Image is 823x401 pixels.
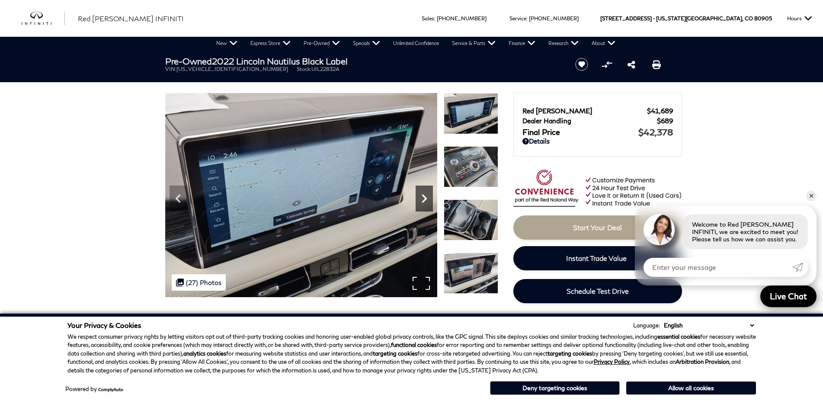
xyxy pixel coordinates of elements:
[529,15,579,22] a: [PHONE_NUMBER]
[437,15,487,22] a: [PHONE_NUMBER]
[566,254,627,262] span: Instant Trade Value
[416,186,433,212] div: Next
[760,286,817,307] a: Live Chat
[522,127,638,137] span: Final Price
[172,274,226,291] div: (27) Photos
[594,358,630,365] a: Privacy Policy
[644,258,792,277] input: Enter your message
[183,350,226,357] strong: analytics cookies
[165,93,437,297] img: Used 2022 Burgundy Velvet Metallic Tinted Clearcoat Lincoln Black Label image 16
[683,214,808,249] div: Welcome to Red [PERSON_NAME] INFINITI, we are excited to meet you! Please tell us how we can assi...
[572,58,591,71] button: Save vehicle
[522,107,673,115] a: Red [PERSON_NAME] $41,689
[210,37,622,50] nav: Main Navigation
[165,66,176,72] span: VIN:
[391,341,437,348] strong: functional cookies
[573,223,622,231] span: Start Your Deal
[676,358,729,365] strong: Arbitration Provision
[513,246,680,270] a: Instant Trade Value
[657,117,673,125] span: $689
[387,37,445,50] a: Unlimited Confidence
[626,382,756,395] button: Allow all cookies
[22,12,65,26] img: INFINITI
[98,387,123,392] a: ComplyAuto
[585,37,622,50] a: About
[657,333,700,340] strong: essential cookies
[373,350,417,357] strong: targeting cookies
[444,253,498,294] img: Used 2022 Burgundy Velvet Metallic Tinted Clearcoat Lincoln Black Label image 19
[165,56,561,66] h1: 2022 Lincoln Nautilus Black Label
[78,13,184,24] a: Red [PERSON_NAME] INFINITI
[170,186,187,212] div: Previous
[444,146,498,187] img: Used 2022 Burgundy Velvet Metallic Tinted Clearcoat Lincoln Black Label image 17
[600,15,772,22] a: [STREET_ADDRESS] • [US_STATE][GEOGRAPHIC_DATA], CO 80905
[297,66,311,72] span: Stock:
[422,15,434,22] span: Sales
[522,117,657,125] span: Dealer Handling
[445,37,502,50] a: Service & Parts
[67,321,141,329] span: Your Privacy & Cookies
[513,215,682,240] a: Start Your Deal
[522,117,673,125] a: Dealer Handling $689
[165,56,212,66] strong: Pre-Owned
[542,37,585,50] a: Research
[792,258,808,277] a: Submit
[522,137,673,145] a: Details
[346,37,387,50] a: Specials
[567,287,629,295] span: Schedule Test Drive
[633,323,660,328] div: Language:
[78,14,184,22] span: Red [PERSON_NAME] INFINITI
[662,321,756,330] select: Language Select
[628,59,635,70] a: Share this Pre-Owned 2022 Lincoln Nautilus Black Label
[644,214,675,245] img: Agent profile photo
[652,59,661,70] a: Print this Pre-Owned 2022 Lincoln Nautilus Black Label
[647,107,673,115] span: $41,689
[526,15,528,22] span: :
[434,15,436,22] span: :
[244,37,297,50] a: Express Store
[638,127,673,137] span: $42,378
[502,37,542,50] a: Finance
[509,15,526,22] span: Service
[765,291,811,302] span: Live Chat
[311,66,339,72] span: UIL22832A
[490,381,620,395] button: Deny targeting cookies
[67,333,756,375] p: We respect consumer privacy rights by letting visitors opt out of third-party tracking cookies an...
[297,37,346,50] a: Pre-Owned
[210,37,244,50] a: New
[444,93,498,134] img: Used 2022 Burgundy Velvet Metallic Tinted Clearcoat Lincoln Black Label image 16
[522,107,647,115] span: Red [PERSON_NAME]
[65,386,123,392] div: Powered by
[600,58,613,71] button: Compare Vehicle
[522,127,673,137] a: Final Price $42,378
[444,199,498,241] img: Used 2022 Burgundy Velvet Metallic Tinted Clearcoat Lincoln Black Label image 18
[513,279,682,303] a: Schedule Test Drive
[22,12,65,26] a: infiniti
[176,66,288,72] span: [US_VEHICLE_IDENTIFICATION_NUMBER]
[548,350,592,357] strong: targeting cookies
